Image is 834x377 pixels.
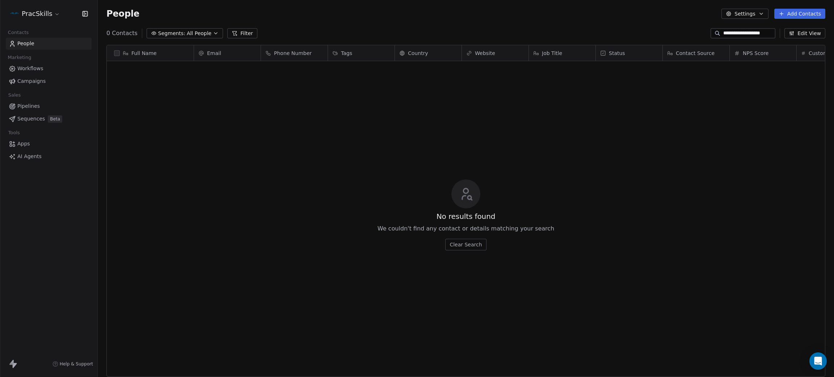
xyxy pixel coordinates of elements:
div: Phone Number [261,45,328,61]
div: Job Title [529,45,595,61]
button: Edit View [784,28,825,38]
span: Workflows [17,65,43,72]
button: Add Contacts [774,9,825,19]
span: Sequences [17,115,45,123]
div: Country [395,45,462,61]
span: People [106,8,139,19]
a: Campaigns [6,75,92,87]
span: Website [475,50,495,57]
span: Email [207,50,221,57]
div: Full Name [107,45,194,61]
span: Apps [17,140,30,148]
div: NPS Score [730,45,796,61]
div: Status [596,45,662,61]
div: Contact Source [663,45,729,61]
span: Contacts [5,27,32,38]
div: Website [462,45,528,61]
span: Country [408,50,428,57]
a: People [6,38,92,50]
button: Clear Search [445,239,486,250]
button: Settings [721,9,768,19]
span: Phone Number [274,50,312,57]
span: Help & Support [60,361,93,367]
span: We couldn't find any contact or details matching your search [378,224,554,233]
div: grid [107,61,194,360]
span: Segments: [158,30,185,37]
span: 0 Contacts [106,29,138,38]
span: Full Name [131,50,157,57]
span: Tools [5,127,23,138]
span: Job Title [542,50,562,57]
a: Apps [6,138,92,150]
span: PracSkills [22,9,52,18]
span: Contact Source [676,50,715,57]
a: AI Agents [6,151,92,162]
span: No results found [437,211,496,221]
a: Help & Support [52,361,93,367]
a: Pipelines [6,100,92,112]
span: Status [609,50,625,57]
span: AI Agents [17,153,42,160]
img: PracSkills%20Email%20Display%20Picture.png [10,9,19,18]
span: Marketing [5,52,34,63]
a: SequencesBeta [6,113,92,125]
span: All People [187,30,211,37]
div: Email [194,45,261,61]
span: Pipelines [17,102,40,110]
span: People [17,40,34,47]
span: NPS Score [743,50,768,57]
div: Open Intercom Messenger [809,352,827,370]
div: Tags [328,45,395,61]
button: Filter [227,28,257,38]
span: Sales [5,90,24,101]
a: Workflows [6,63,92,75]
span: Tags [341,50,352,57]
span: Beta [48,115,62,123]
span: Campaigns [17,77,46,85]
button: PracSkills [9,8,62,20]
